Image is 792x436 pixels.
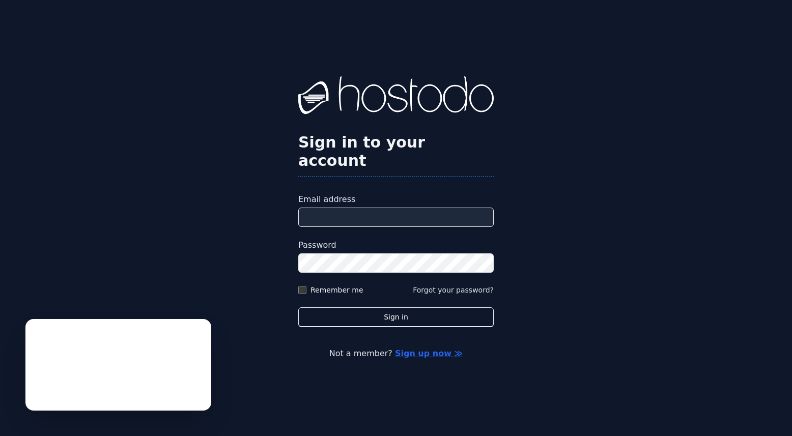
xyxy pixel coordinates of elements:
[49,347,743,360] p: Not a member?
[298,307,494,327] button: Sign in
[310,285,363,295] label: Remember me
[298,133,494,170] h2: Sign in to your account
[395,348,463,358] a: Sign up now ≫
[413,285,494,295] button: Forgot your password?
[298,239,494,251] label: Password
[298,193,494,206] label: Email address
[298,76,494,117] img: Hostodo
